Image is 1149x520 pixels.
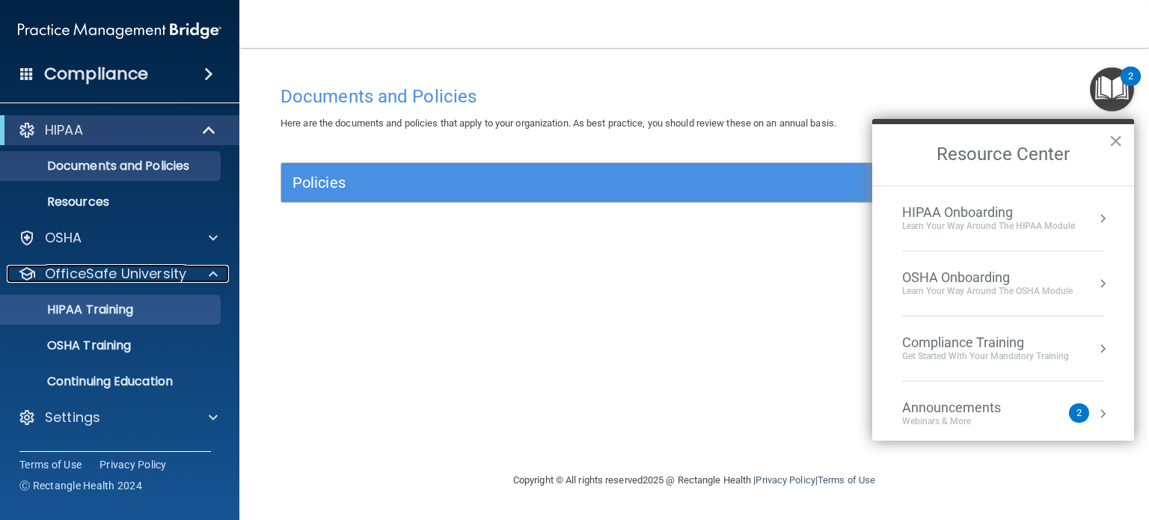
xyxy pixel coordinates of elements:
p: Continuing Education [10,374,214,389]
p: OSHA Training [10,338,131,353]
a: Terms of Use [818,474,875,486]
div: HIPAA Onboarding [902,204,1075,221]
a: Privacy Policy [756,474,815,486]
div: Announcements [902,400,1031,416]
div: Learn your way around the OSHA module [902,285,1073,298]
span: Here are the documents and policies that apply to your organization. As best practice, you should... [281,117,836,129]
button: Open Resource Center, 2 new notifications [1090,67,1134,111]
p: Resources [10,195,214,209]
p: OfficeSafe University [45,265,186,283]
h4: Documents and Policies [281,87,1108,106]
div: Resource Center [872,119,1134,441]
a: Terms of Use [19,457,82,472]
a: OfficeSafe University [18,265,218,283]
div: Get Started with your mandatory training [902,350,1069,363]
div: Webinars & More [902,415,1031,428]
p: OSHA [45,229,82,247]
div: 2 [1128,76,1133,96]
div: OSHA Onboarding [902,269,1073,286]
h5: Policies [292,174,889,191]
a: OSHA [18,229,218,247]
button: Close [1109,129,1123,153]
h4: Compliance [44,64,148,85]
a: Privacy Policy [99,457,167,472]
p: HIPAA [45,121,83,139]
div: Compliance Training [902,334,1069,351]
div: Learn Your Way around the HIPAA module [902,220,1075,233]
p: Settings [45,409,100,426]
p: Documents and Policies [10,159,214,174]
a: Policies [292,171,1096,195]
a: HIPAA [18,121,217,139]
img: PMB logo [18,16,221,46]
span: Ⓒ Rectangle Health 2024 [19,478,142,493]
h2: Resource Center [872,124,1134,186]
a: Settings [18,409,218,426]
p: HIPAA Training [10,302,133,317]
div: Copyright © All rights reserved 2025 @ Rectangle Health | | [421,456,967,504]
